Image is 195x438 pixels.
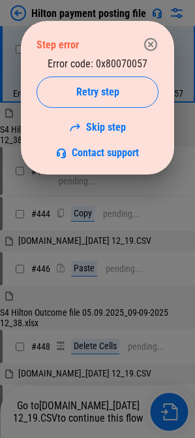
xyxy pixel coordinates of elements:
[56,148,67,158] img: Support
[69,121,126,133] a: Skip step
[37,76,158,108] button: Retry step
[37,39,79,51] div: Step error
[76,87,119,97] span: Retry step
[37,58,158,159] div: Error code: 0x80070057
[72,146,139,159] span: Contact support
